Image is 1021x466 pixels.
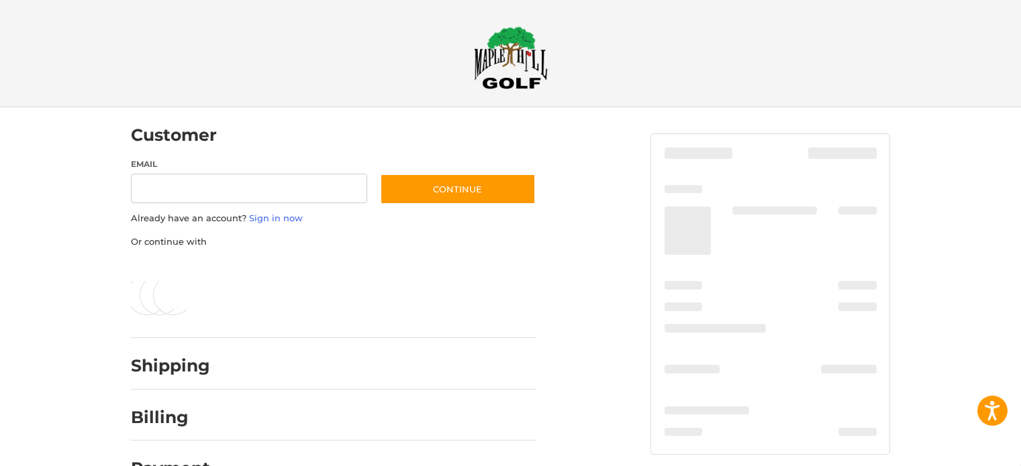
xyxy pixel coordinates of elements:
[131,355,210,376] h2: Shipping
[249,213,303,223] a: Sign in now
[474,26,548,89] img: Maple Hill Golf
[131,235,536,249] p: Or continue with
[380,174,536,205] button: Continue
[131,407,209,428] h2: Billing
[131,212,536,225] p: Already have an account?
[131,125,217,145] h2: Customer
[131,158,367,170] label: Email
